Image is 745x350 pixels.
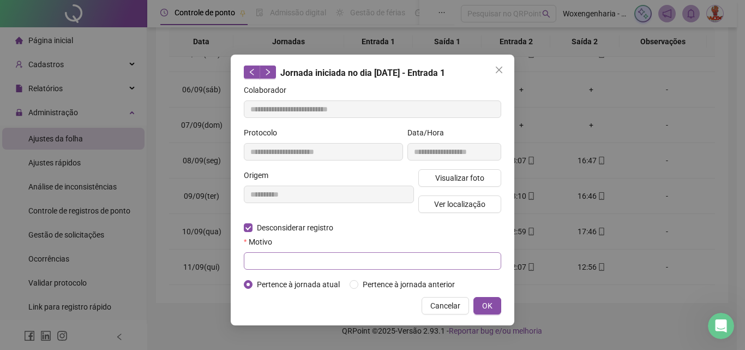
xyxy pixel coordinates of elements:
button: left [244,66,260,79]
span: left [248,68,256,76]
button: Close [490,61,508,79]
span: OK [482,300,492,312]
button: right [260,66,276,79]
label: Origem [244,169,275,181]
button: Visualizar foto [418,169,501,187]
label: Protocolo [244,127,284,139]
span: close [495,66,503,74]
label: Motivo [244,236,279,248]
iframe: Intercom live chat [708,313,734,339]
span: Cancelar [430,300,460,312]
div: Jornada iniciada no dia [DATE] - Entrada 1 [244,66,501,80]
button: Cancelar [422,297,469,315]
span: Desconsiderar registro [253,222,338,234]
label: Data/Hora [407,127,451,139]
span: Visualizar foto [435,172,484,184]
span: right [264,68,272,76]
span: Pertence à jornada anterior [358,278,459,290]
span: Ver localização [434,198,485,210]
span: Pertence à jornada atual [253,278,344,290]
button: OK [473,297,501,315]
label: Colaborador [244,84,293,96]
button: Ver localização [418,195,501,213]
